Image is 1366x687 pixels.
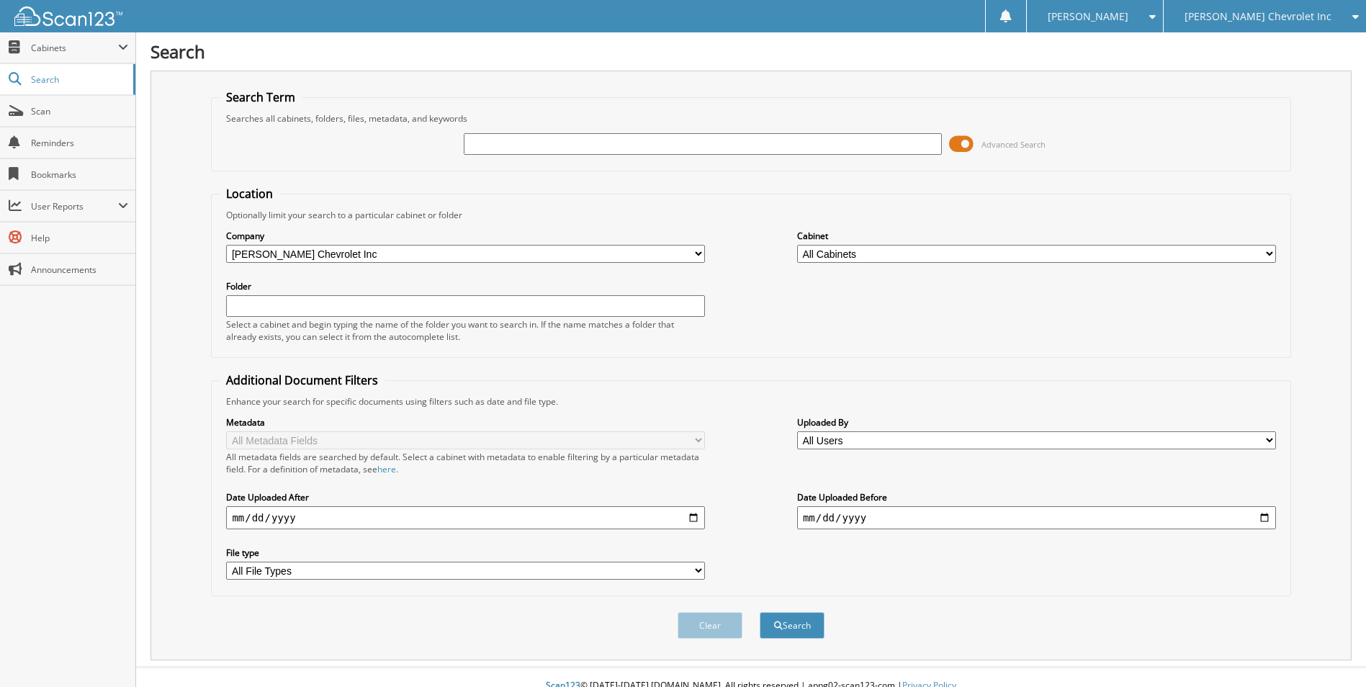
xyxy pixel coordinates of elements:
[226,491,705,503] label: Date Uploaded After
[31,200,118,212] span: User Reports
[31,137,128,149] span: Reminders
[1185,12,1331,21] span: [PERSON_NAME] Chevrolet Inc
[14,6,122,26] img: scan123-logo-white.svg
[797,506,1276,529] input: end
[31,105,128,117] span: Scan
[226,280,705,292] label: Folder
[797,416,1276,428] label: Uploaded By
[981,139,1046,150] span: Advanced Search
[760,612,824,639] button: Search
[1048,12,1128,21] span: [PERSON_NAME]
[797,491,1276,503] label: Date Uploaded Before
[377,463,396,475] a: here
[31,73,126,86] span: Search
[226,230,705,242] label: Company
[219,112,1282,125] div: Searches all cabinets, folders, files, metadata, and keywords
[226,451,705,475] div: All metadata fields are searched by default. Select a cabinet with metadata to enable filtering b...
[226,318,705,343] div: Select a cabinet and begin typing the name of the folder you want to search in. If the name match...
[219,89,302,105] legend: Search Term
[31,169,128,181] span: Bookmarks
[31,42,118,54] span: Cabinets
[219,395,1282,408] div: Enhance your search for specific documents using filters such as date and file type.
[226,506,705,529] input: start
[797,230,1276,242] label: Cabinet
[219,372,385,388] legend: Additional Document Filters
[31,264,128,276] span: Announcements
[150,40,1352,63] h1: Search
[226,416,705,428] label: Metadata
[678,612,742,639] button: Clear
[219,209,1282,221] div: Optionally limit your search to a particular cabinet or folder
[219,186,280,202] legend: Location
[226,547,705,559] label: File type
[31,232,128,244] span: Help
